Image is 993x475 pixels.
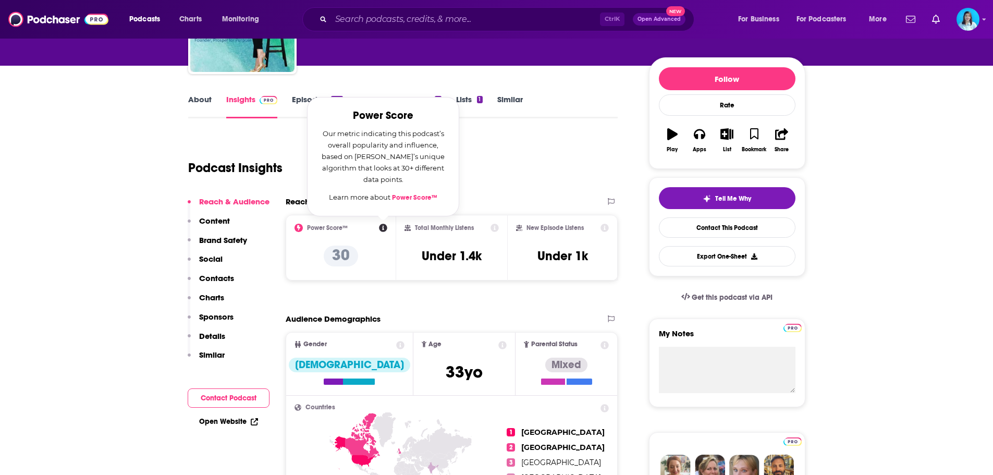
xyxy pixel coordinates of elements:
[320,191,446,203] p: Learn more about
[477,96,482,103] div: 1
[188,312,234,331] button: Sponsors
[199,216,230,226] p: Content
[537,248,588,264] h3: Under 1k
[392,193,437,202] a: Power Score™
[188,216,230,235] button: Content
[659,187,795,209] button: tell me why sparkleTell Me Why
[659,246,795,266] button: Export One-Sheet
[659,94,795,116] div: Rate
[869,12,887,27] span: More
[775,147,789,153] div: Share
[521,443,605,452] span: [GEOGRAPHIC_DATA]
[188,94,212,118] a: About
[8,9,108,29] a: Podchaser - Follow, Share and Rate Podcasts
[507,428,515,436] span: 1
[188,273,234,293] button: Contacts
[600,13,624,26] span: Ctrl K
[312,7,704,31] div: Search podcasts, credits, & more...
[199,417,258,426] a: Open Website
[173,11,208,28] a: Charts
[331,11,600,28] input: Search podcasts, credits, & more...
[188,331,225,350] button: Details
[790,11,862,28] button: open menu
[692,293,773,302] span: Get this podcast via API
[188,350,225,369] button: Similar
[435,96,442,103] div: 4
[666,6,685,16] span: New
[531,341,578,348] span: Parental Status
[358,94,388,118] a: Reviews
[507,443,515,452] span: 2
[715,194,751,203] span: Tell Me Why
[731,11,792,28] button: open menu
[320,128,446,185] p: Our metric indicating this podcast’s overall popularity and influence, based on [PERSON_NAME]’s u...
[783,436,802,446] a: Pro website
[428,341,442,348] span: Age
[862,11,900,28] button: open menu
[659,217,795,238] a: Contact This Podcast
[188,293,224,312] button: Charts
[659,328,795,347] label: My Notes
[402,94,442,118] a: Credits4
[667,147,678,153] div: Play
[738,12,779,27] span: For Business
[659,121,686,159] button: Play
[742,147,766,153] div: Bookmark
[783,322,802,332] a: Pro website
[307,224,348,232] h2: Power Score™
[199,293,224,302] p: Charts
[446,362,483,382] span: 33 yo
[456,94,482,118] a: Lists1
[188,254,223,273] button: Social
[199,312,234,322] p: Sponsors
[796,12,847,27] span: For Podcasters
[686,121,713,159] button: Apps
[957,8,979,31] img: User Profile
[199,197,269,206] p: Reach & Audience
[292,94,342,118] a: Episodes159
[957,8,979,31] span: Logged in as ClarisseG
[179,12,202,27] span: Charts
[260,96,278,104] img: Podchaser Pro
[526,224,584,232] h2: New Episode Listens
[741,121,768,159] button: Bookmark
[507,458,515,467] span: 3
[545,358,587,372] div: Mixed
[521,428,605,437] span: [GEOGRAPHIC_DATA]
[289,358,410,372] div: [DEMOGRAPHIC_DATA]
[703,194,711,203] img: tell me why sparkle
[768,121,795,159] button: Share
[324,246,358,266] p: 30
[422,248,482,264] h3: Under 1.4k
[215,11,273,28] button: open menu
[957,8,979,31] button: Show profile menu
[286,197,310,206] h2: Reach
[497,94,523,118] a: Similar
[188,197,269,216] button: Reach & Audience
[659,67,795,90] button: Follow
[783,437,802,446] img: Podchaser Pro
[222,12,259,27] span: Monitoring
[902,10,920,28] a: Show notifications dropdown
[638,17,681,22] span: Open Advanced
[713,121,740,159] button: List
[331,96,342,103] div: 159
[928,10,944,28] a: Show notifications dropdown
[199,273,234,283] p: Contacts
[521,458,601,467] span: [GEOGRAPHIC_DATA]
[633,13,685,26] button: Open AdvancedNew
[122,11,174,28] button: open menu
[693,147,706,153] div: Apps
[199,331,225,341] p: Details
[286,314,381,324] h2: Audience Demographics
[320,110,446,121] h2: Power Score
[415,224,474,232] h2: Total Monthly Listens
[673,285,781,310] a: Get this podcast via API
[199,235,247,245] p: Brand Safety
[199,350,225,360] p: Similar
[783,324,802,332] img: Podchaser Pro
[303,341,327,348] span: Gender
[723,147,731,153] div: List
[226,94,278,118] a: InsightsPodchaser Pro
[188,235,247,254] button: Brand Safety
